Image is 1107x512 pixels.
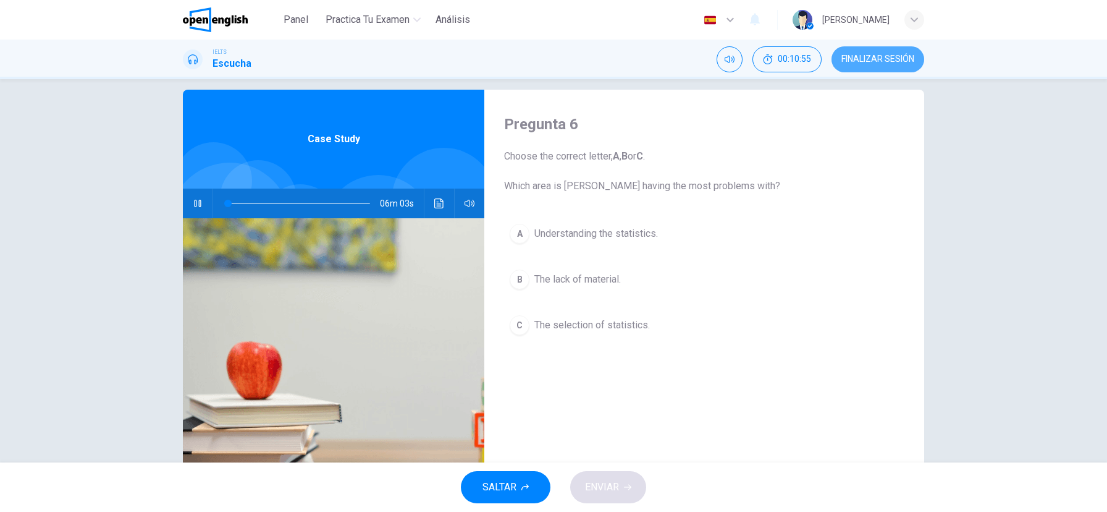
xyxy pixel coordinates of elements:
[510,224,529,244] div: A
[702,15,718,25] img: es
[752,46,822,72] button: 00:10:55
[504,310,904,341] button: CThe selection of statistics.
[510,315,529,335] div: C
[308,132,360,147] span: Case Study
[504,114,904,134] h4: Pregunta 6
[621,150,628,162] b: B
[429,189,449,218] button: Haz clic para ver la transcripción del audio
[504,218,904,249] button: AUnderstanding the statistics.
[183,7,248,32] img: OpenEnglish logo
[841,54,914,64] span: FINALIZAR SESIÓN
[534,272,621,287] span: The lack of material.
[321,9,426,31] button: Practica tu examen
[822,12,890,27] div: [PERSON_NAME]
[534,226,658,241] span: Understanding the statistics.
[504,149,904,194] span: Choose the correct letter, , or . Which area is [PERSON_NAME] having the most problems with?
[183,7,276,32] a: OpenEnglish logo
[482,479,516,496] span: SALTAR
[276,9,316,31] button: Panel
[793,10,812,30] img: Profile picture
[778,54,811,64] span: 00:10:55
[510,270,529,289] div: B
[326,12,410,27] span: Practica tu examen
[717,46,743,72] div: Silenciar
[534,318,650,333] span: The selection of statistics.
[213,48,227,56] span: IELTS
[436,12,470,27] span: Análisis
[752,46,822,72] div: Ocultar
[613,150,620,162] b: A
[431,9,475,31] button: Análisis
[380,189,424,218] span: 06m 03s
[504,264,904,295] button: BThe lack of material.
[831,46,924,72] button: FINALIZAR SESIÓN
[636,150,643,162] b: C
[461,471,550,503] button: SALTAR
[284,12,308,27] span: Panel
[213,56,251,71] h1: Escucha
